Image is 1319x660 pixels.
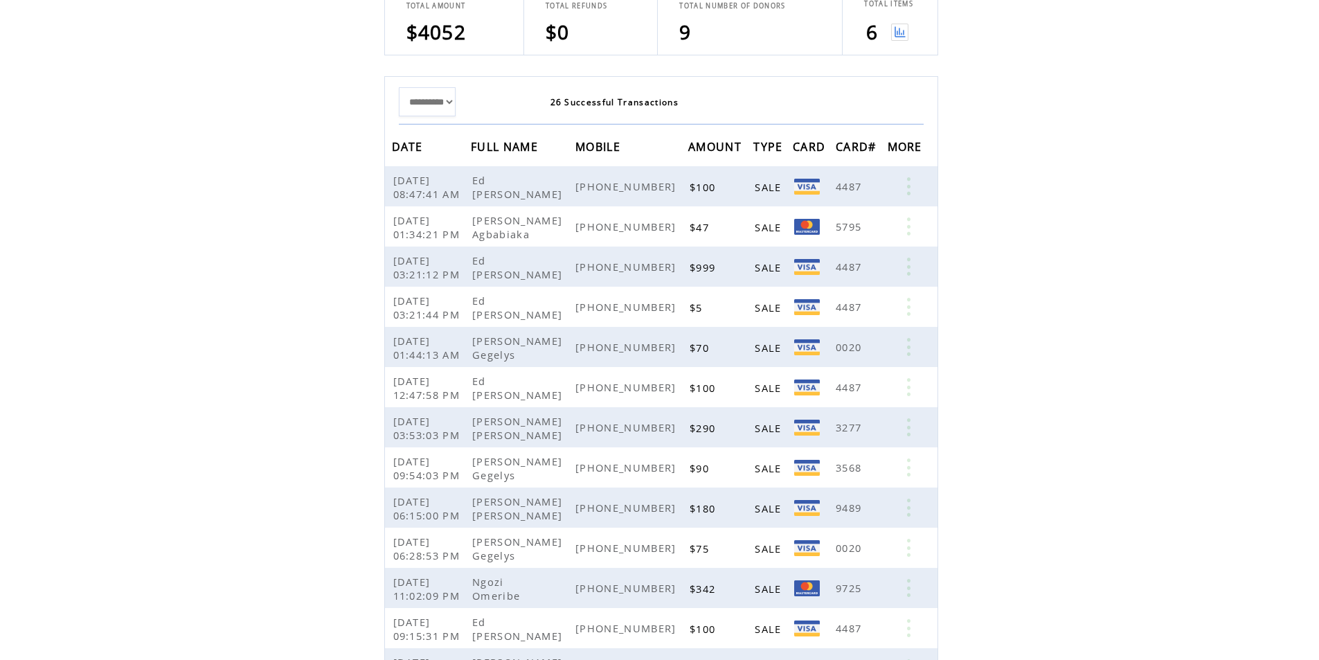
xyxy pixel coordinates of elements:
span: [PERSON_NAME] Agbabiaka [472,213,562,241]
span: FULL NAME [471,136,541,161]
span: Ed [PERSON_NAME] [472,615,566,643]
span: [DATE] 03:21:44 PM [393,294,464,321]
a: TYPE [753,142,786,150]
span: $180 [690,501,719,515]
img: Visa [794,460,820,476]
span: [DATE] 09:54:03 PM [393,454,464,482]
span: SALE [755,220,784,234]
img: VISA [794,339,820,355]
span: [DATE] 08:47:41 AM [393,173,464,201]
a: CARD [793,142,829,150]
span: CARD [793,136,829,161]
span: MOBILE [575,136,624,161]
span: [DATE] 09:15:31 PM [393,615,464,643]
span: [PHONE_NUMBER] [575,621,680,635]
span: [PHONE_NUMBER] [575,300,680,314]
a: CARD# [836,142,880,150]
span: 4487 [836,380,865,394]
span: SALE [755,582,784,596]
span: SALE [755,381,784,395]
span: TYPE [753,136,786,161]
span: 9 [679,19,691,45]
span: [PHONE_NUMBER] [575,541,680,555]
span: [DATE] 01:34:21 PM [393,213,464,241]
img: Visa [794,259,820,275]
span: 3568 [836,461,865,474]
span: TOTAL REFUNDS [546,1,607,10]
span: [PHONE_NUMBER] [575,260,680,274]
span: [DATE] 03:53:03 PM [393,414,464,442]
span: SALE [755,501,784,515]
span: $100 [690,180,719,194]
span: [PERSON_NAME] Gegelys [472,535,562,562]
img: VISA [794,540,820,556]
span: 0020 [836,541,865,555]
span: [PERSON_NAME] [PERSON_NAME] [472,494,566,522]
img: View graph [891,24,908,41]
img: Visa [794,179,820,195]
span: SALE [755,301,784,314]
span: Ed [PERSON_NAME] [472,173,566,201]
span: [PERSON_NAME] Gegelys [472,334,562,362]
span: [PHONE_NUMBER] [575,340,680,354]
span: 3277 [836,420,865,434]
span: 6 [866,19,878,45]
span: TOTAL AMOUNT [406,1,466,10]
span: $999 [690,260,719,274]
span: 4487 [836,179,865,193]
span: $4052 [406,19,467,45]
span: [PHONE_NUMBER] [575,581,680,595]
span: CARD# [836,136,880,161]
span: [DATE] 06:15:00 PM [393,494,464,522]
a: DATE [392,142,427,150]
span: Ed [PERSON_NAME] [472,374,566,402]
img: VISA [794,420,820,436]
span: SALE [755,341,784,355]
span: [PHONE_NUMBER] [575,420,680,434]
span: [DATE] 03:21:12 PM [393,253,464,281]
span: 0020 [836,340,865,354]
span: [DATE] 01:44:13 AM [393,334,464,362]
span: $100 [690,622,719,636]
span: 26 Successful Transactions [550,96,679,108]
span: AMOUNT [688,136,745,161]
span: [PHONE_NUMBER] [575,179,680,193]
a: AMOUNT [688,142,745,150]
span: 4487 [836,260,865,274]
span: [PERSON_NAME] Gegelys [472,454,562,482]
span: $290 [690,421,719,435]
img: Visa [794,500,820,516]
span: [DATE] 06:28:53 PM [393,535,464,562]
span: SALE [755,260,784,274]
img: Visa [794,380,820,395]
span: DATE [392,136,427,161]
span: [PERSON_NAME] [PERSON_NAME] [472,414,566,442]
span: $90 [690,461,712,475]
img: MC [794,580,820,596]
span: 4487 [836,300,865,314]
span: 5795 [836,220,865,233]
span: $70 [690,341,712,355]
span: MORE [888,136,926,161]
span: Ed [PERSON_NAME] [472,294,566,321]
img: Mastercard [794,219,820,235]
span: $0 [546,19,570,45]
img: Visa [794,299,820,315]
span: $75 [690,542,712,555]
span: 4487 [836,621,865,635]
span: [PHONE_NUMBER] [575,501,680,515]
span: SALE [755,542,784,555]
span: $342 [690,582,719,596]
span: SALE [755,622,784,636]
span: Ngozi Omeribe [472,575,523,603]
span: TOTAL NUMBER OF DONORS [679,1,785,10]
span: [PHONE_NUMBER] [575,380,680,394]
span: SALE [755,461,784,475]
span: 9725 [836,581,865,595]
span: [DATE] 11:02:09 PM [393,575,464,603]
img: Visa [794,621,820,636]
span: [PHONE_NUMBER] [575,461,680,474]
span: Ed [PERSON_NAME] [472,253,566,281]
span: $47 [690,220,712,234]
a: FULL NAME [471,142,541,150]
